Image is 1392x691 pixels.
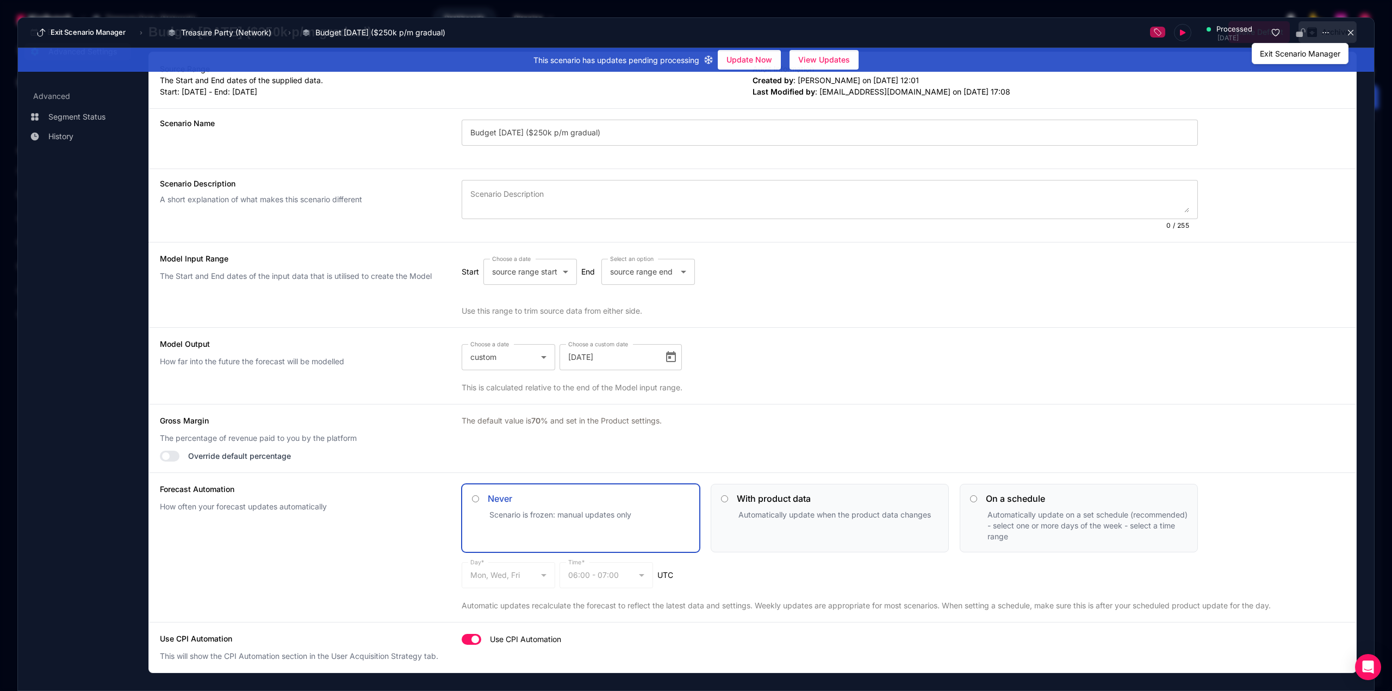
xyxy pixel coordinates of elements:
[718,50,781,70] button: Update Now
[492,267,557,276] span: source range start
[753,74,1345,86] p: : [PERSON_NAME] on [DATE] 12:01
[660,346,682,368] button: Open calendar
[610,267,673,276] span: source range end
[470,340,509,347] mat-label: Choose a date
[581,266,595,277] span: End
[24,108,131,126] a: Segment Status
[160,433,440,444] h3: The percentage of revenue paid to you by the platform
[568,558,581,565] mat-label: Time
[533,54,699,66] span: This scenario has updates pending processing
[160,86,753,97] p: Start: [DATE] - End: [DATE]
[472,495,479,502] input: NeverScenario is frozen: manual updates only
[160,356,440,367] h3: How far into the future the forecast will be modelled
[462,266,483,277] span: Start
[462,415,1345,431] p: The default value is % and set in the Product settings.
[987,510,1188,541] span: Automatically update on a set schedule (recommended) - select one or more days of the week - sele...
[188,450,291,462] span: Override default percentage
[492,255,531,262] mat-label: Choose a date
[753,87,815,96] strong: Last Modified by
[531,416,540,425] strong: 70
[610,255,654,262] mat-label: Select an option
[181,27,271,38] span: Treasure Party (Network)
[160,194,440,205] h3: A short explanation of what makes this scenario different
[160,74,753,86] p: The Start and End dates of the supplied data.
[162,23,283,42] button: Treasure Party (Network)
[753,76,793,85] strong: Created by
[1355,654,1381,680] div: Open Intercom Messenger
[568,340,628,347] mat-label: Choose a custom date
[160,339,210,350] h3: Model Output
[470,352,496,362] span: custom
[296,23,457,42] button: Budget [DATE] ($250k p/m gradual)
[160,633,232,644] h3: Use CPI Automation
[721,495,728,502] input: With product dataAutomatically update when the product data changes
[1166,219,1189,231] mat-hint: 0 / 255
[160,180,235,188] h3: Scenario Description
[798,52,850,68] span: View Updates
[160,501,440,512] h3: How often your forecast updates automatically
[753,86,1345,97] p: : [EMAIL_ADDRESS][DOMAIN_NAME] on [DATE] 17:08
[1216,24,1252,35] span: processed
[790,50,859,70] button: View Updates
[24,128,131,145] a: History
[315,27,445,38] span: Budget [DATE] ($250k p/m gradual)
[737,492,811,505] h3: With product data
[48,111,105,122] span: Segment Status
[1258,46,1343,61] div: Exit Scenario Manager
[462,600,1345,611] div: Automatic updates recalculate the forecast to reflect the latest data and settings. Weekly update...
[657,569,673,581] span: UTC
[1207,35,1252,41] div: [DATE]
[160,253,228,264] h3: Model Input Range
[726,52,772,68] span: Update Now
[470,558,481,565] mat-label: Day
[489,510,631,519] span: Scenario is frozen: manual updates only
[738,510,931,519] span: Automatically update when the product data changes
[568,351,658,364] input: Choose a date
[24,91,131,106] h3: Advanced
[138,28,145,37] span: ›
[986,492,1045,505] h3: On a schedule
[160,484,234,495] h3: Forecast Automation
[160,651,440,662] h3: This will show the CPI Automation section in the User Acquisition Strategy tab.
[462,382,1345,393] div: This is calculated relative to the end of the Model input range.
[160,271,440,282] h3: The Start and End dates of the input data that is utilised to create the Model
[488,492,512,505] h3: Never
[160,415,209,426] h3: Gross Margin
[462,297,1345,316] div: Use this range to trim source data from either side.
[286,28,293,37] span: ›
[970,495,977,502] input: On a scheduleAutomatically update on a set schedule (recommended) - select one or more days of th...
[33,24,129,41] button: Exit Scenario Manager
[160,120,215,127] h3: Scenario Name
[48,131,73,142] span: History
[490,633,561,645] span: Use CPI Automation
[470,189,544,198] mat-label: Scenario Description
